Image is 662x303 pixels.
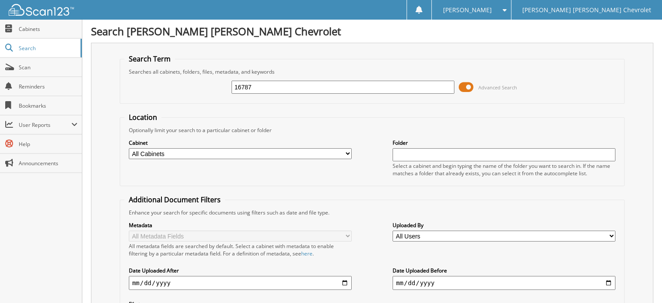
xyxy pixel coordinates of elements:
[443,7,491,13] span: [PERSON_NAME]
[478,84,517,91] span: Advanced Search
[129,267,352,274] label: Date Uploaded After
[9,4,74,16] img: scan123-logo-white.svg
[124,209,620,216] div: Enhance your search for specific documents using filters such as date and file type.
[124,195,225,204] legend: Additional Document Filters
[19,44,76,52] span: Search
[124,112,161,122] legend: Location
[19,83,77,90] span: Reminders
[393,162,615,177] div: Select a cabinet and begin typing the name of the folder you want to search in. If the name match...
[618,261,662,303] iframe: Chat Widget
[19,140,77,148] span: Help
[129,276,352,290] input: start
[19,102,77,109] span: Bookmarks
[522,7,651,13] span: [PERSON_NAME] [PERSON_NAME] Chevrolet
[91,24,653,38] h1: Search [PERSON_NAME] [PERSON_NAME] Chevrolet
[393,139,615,146] label: Folder
[124,126,620,134] div: Optionally limit your search to a particular cabinet or folder
[19,64,77,71] span: Scan
[124,54,175,64] legend: Search Term
[129,139,352,146] label: Cabinet
[301,250,313,257] a: here
[129,221,352,229] label: Metadata
[124,68,620,75] div: Searches all cabinets, folders, files, metadata, and keywords
[19,25,77,33] span: Cabinets
[19,121,71,129] span: User Reports
[129,242,352,257] div: All metadata fields are searched by default. Select a cabinet with metadata to enable filtering b...
[393,276,615,290] input: end
[19,160,77,167] span: Announcements
[393,221,615,229] label: Uploaded By
[393,267,615,274] label: Date Uploaded Before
